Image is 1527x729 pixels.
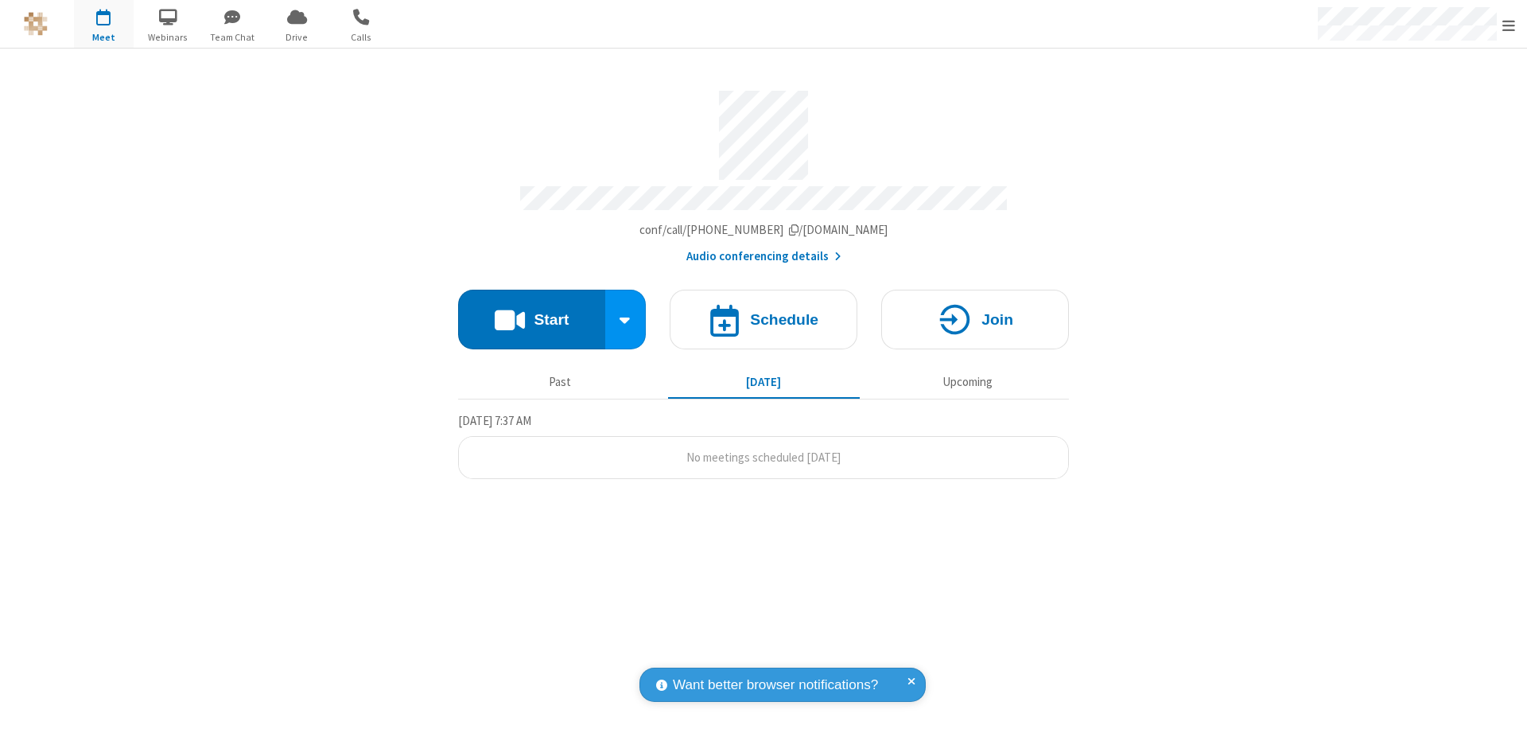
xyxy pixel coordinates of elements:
[670,290,857,349] button: Schedule
[1487,688,1515,718] iframe: Chat
[750,312,818,327] h4: Schedule
[881,290,1069,349] button: Join
[458,413,531,428] span: [DATE] 7:37 AM
[534,312,569,327] h4: Start
[605,290,647,349] div: Start conference options
[464,367,656,397] button: Past
[458,411,1069,480] section: Today's Meetings
[668,367,860,397] button: [DATE]
[267,30,327,45] span: Drive
[24,12,48,36] img: QA Selenium DO NOT DELETE OR CHANGE
[981,312,1013,327] h4: Join
[458,79,1069,266] section: Account details
[74,30,134,45] span: Meet
[872,367,1063,397] button: Upcoming
[673,675,878,696] span: Want better browser notifications?
[639,221,888,240] button: Copy my meeting room linkCopy my meeting room link
[686,248,841,266] button: Audio conferencing details
[203,30,262,45] span: Team Chat
[138,30,198,45] span: Webinars
[332,30,391,45] span: Calls
[458,290,605,349] button: Start
[639,222,888,237] span: Copy my meeting room link
[686,450,841,465] span: No meetings scheduled [DATE]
